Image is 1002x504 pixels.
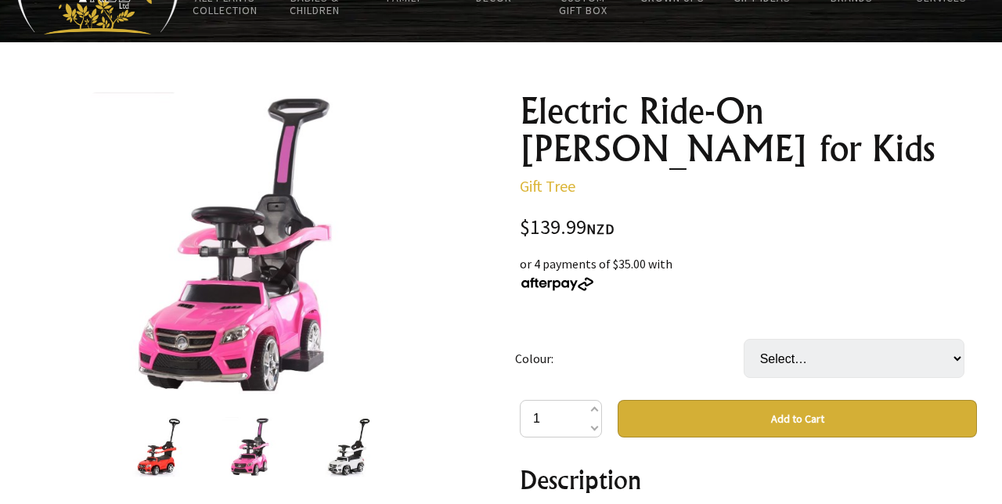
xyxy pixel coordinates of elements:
a: Gift Tree [520,176,575,196]
img: Electric Ride-On Walker for Kids [90,92,417,397]
div: or 4 payments of $35.00 with [520,254,977,292]
img: Electric Ride-On Walker for Kids [318,417,377,477]
h1: Electric Ride-On [PERSON_NAME] for Kids [520,92,977,167]
span: NZD [586,220,615,238]
img: Electric Ride-On Walker for Kids [222,417,286,477]
button: Add to Cart [618,400,977,437]
img: Afterpay [520,277,595,291]
div: $139.99 [520,218,977,239]
td: Colour: [515,317,744,400]
img: Electric Ride-On Walker for Kids [130,417,189,477]
h2: Description [520,461,977,499]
